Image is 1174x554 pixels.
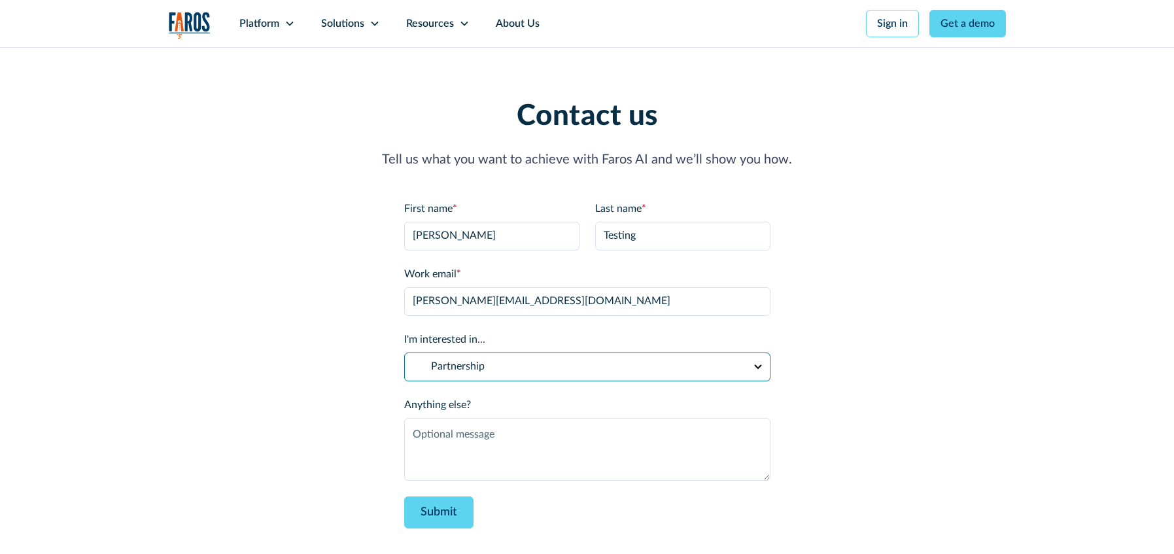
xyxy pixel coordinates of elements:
[404,201,770,528] form: Contact Page Form
[404,496,474,528] input: Submit
[404,397,770,413] label: Anything else?
[169,12,211,39] a: home
[169,150,1006,169] p: Tell us what you want to achieve with Faros AI and we’ll show you how.
[169,99,1006,134] h1: Contact us
[866,10,919,37] a: Sign in
[929,10,1006,37] a: Get a demo
[404,266,770,282] label: Work email
[406,16,454,31] div: Resources
[404,332,770,347] label: I'm interested in...
[321,16,364,31] div: Solutions
[239,16,279,31] div: Platform
[169,12,211,39] img: Logo of the analytics and reporting company Faros.
[404,201,579,216] label: First name
[595,201,770,216] label: Last name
